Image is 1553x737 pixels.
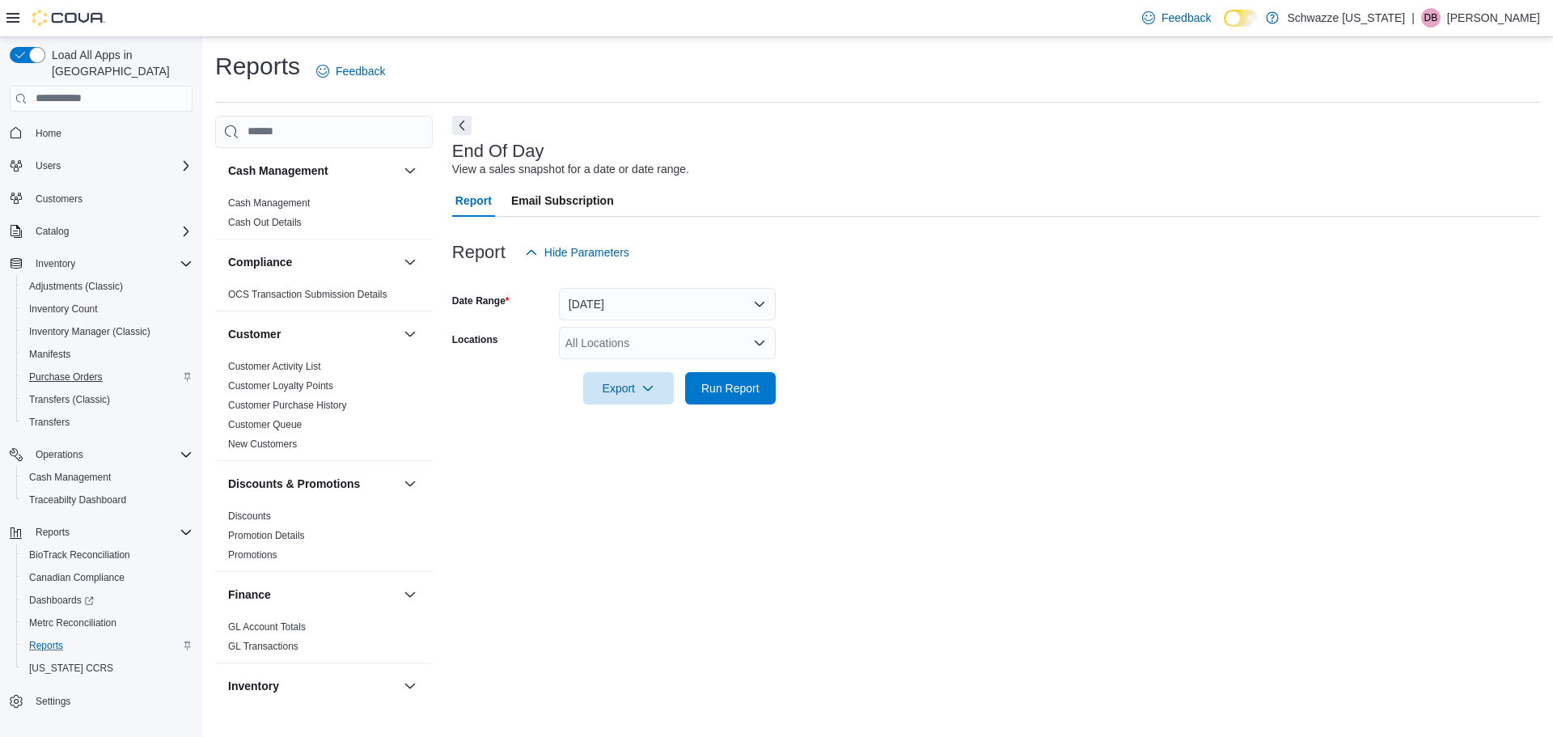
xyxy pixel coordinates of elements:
a: Purchase Orders [23,367,109,387]
span: Adjustments (Classic) [29,280,123,293]
span: Inventory Count [29,303,98,316]
span: Transfers (Classic) [29,393,110,406]
div: Compliance [215,285,433,311]
h3: Cash Management [228,163,328,179]
a: Inventory Count [23,299,104,319]
div: View a sales snapshot for a date or date range. [452,161,689,178]
button: Home [3,121,199,145]
button: Inventory [228,678,397,694]
div: Cash Management [215,193,433,239]
span: Dashboards [29,594,94,607]
span: DB [1424,8,1438,28]
button: Reports [3,521,199,544]
span: Transfers [23,413,193,432]
span: Export [593,372,664,405]
a: Feedback [1136,2,1217,34]
button: Discounts & Promotions [400,474,420,493]
a: Dashboards [23,591,100,610]
label: Date Range [452,294,510,307]
span: Canadian Compliance [23,568,193,587]
span: Settings [29,691,193,711]
span: Inventory Manager (Classic) [29,325,150,338]
a: Feedback [310,55,391,87]
span: Run Report [701,380,760,396]
p: [PERSON_NAME] [1447,8,1540,28]
h3: Compliance [228,254,292,270]
span: Purchase Orders [23,367,193,387]
span: Promotion Details [228,529,305,542]
span: Cash Management [29,471,111,484]
button: Run Report [685,372,776,405]
button: Hide Parameters [518,236,636,269]
button: Operations [3,443,199,466]
span: Customer Activity List [228,360,321,373]
span: Report [455,184,492,217]
span: Canadian Compliance [29,571,125,584]
span: Customers [36,193,83,205]
span: Traceabilty Dashboard [23,490,193,510]
button: Customers [3,187,199,210]
h3: Finance [228,587,271,603]
button: Users [29,156,67,176]
span: Promotions [228,549,277,561]
button: [US_STATE] CCRS [16,657,199,680]
span: Feedback [336,63,385,79]
span: Dashboards [23,591,193,610]
a: Promotion Details [228,530,305,541]
input: Dark Mode [1224,10,1258,27]
a: [US_STATE] CCRS [23,659,120,678]
button: Transfers (Classic) [16,388,199,411]
span: GL Transactions [228,640,298,653]
button: Canadian Compliance [16,566,199,589]
button: Finance [400,585,420,604]
span: Customer Loyalty Points [228,379,333,392]
span: GL Account Totals [228,621,306,633]
button: BioTrack Reconciliation [16,544,199,566]
button: Purchase Orders [16,366,199,388]
a: Inventory Manager (Classic) [23,322,157,341]
a: Dashboards [16,589,199,612]
a: GL Account Totals [228,621,306,633]
span: Metrc Reconciliation [29,616,116,629]
span: Discounts [228,510,271,523]
a: Customer Queue [228,419,302,430]
a: Manifests [23,345,77,364]
span: OCS Transaction Submission Details [228,288,387,301]
span: Hide Parameters [544,244,629,260]
span: Home [36,127,61,140]
a: Metrc Reconciliation [23,613,123,633]
span: Customer Purchase History [228,399,347,412]
span: Operations [36,448,83,461]
a: Customers [29,189,89,209]
h3: Inventory [228,678,279,694]
span: Manifests [23,345,193,364]
button: Catalog [29,222,75,241]
a: Customer Activity List [228,361,321,372]
p: Schwazze [US_STATE] [1287,8,1405,28]
span: Operations [29,445,193,464]
button: Next [452,116,472,135]
a: OCS Transaction Submission Details [228,289,387,300]
a: Traceabilty Dashboard [23,490,133,510]
span: [US_STATE] CCRS [29,662,113,675]
a: Settings [29,692,77,711]
button: Adjustments (Classic) [16,275,199,298]
span: Traceabilty Dashboard [29,493,126,506]
button: Cash Management [16,466,199,489]
a: New Customers [228,438,297,450]
span: BioTrack Reconciliation [23,545,193,565]
a: Promotions [228,549,277,561]
button: Users [3,155,199,177]
span: Inventory Count [23,299,193,319]
button: Open list of options [753,337,766,349]
a: Discounts [228,510,271,522]
span: Manifests [29,348,70,361]
span: New Customers [228,438,297,451]
span: Catalog [36,225,69,238]
a: Reports [23,636,70,655]
span: Settings [36,695,70,708]
button: Cash Management [228,163,397,179]
a: Transfers (Classic) [23,390,116,409]
button: Compliance [400,252,420,272]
